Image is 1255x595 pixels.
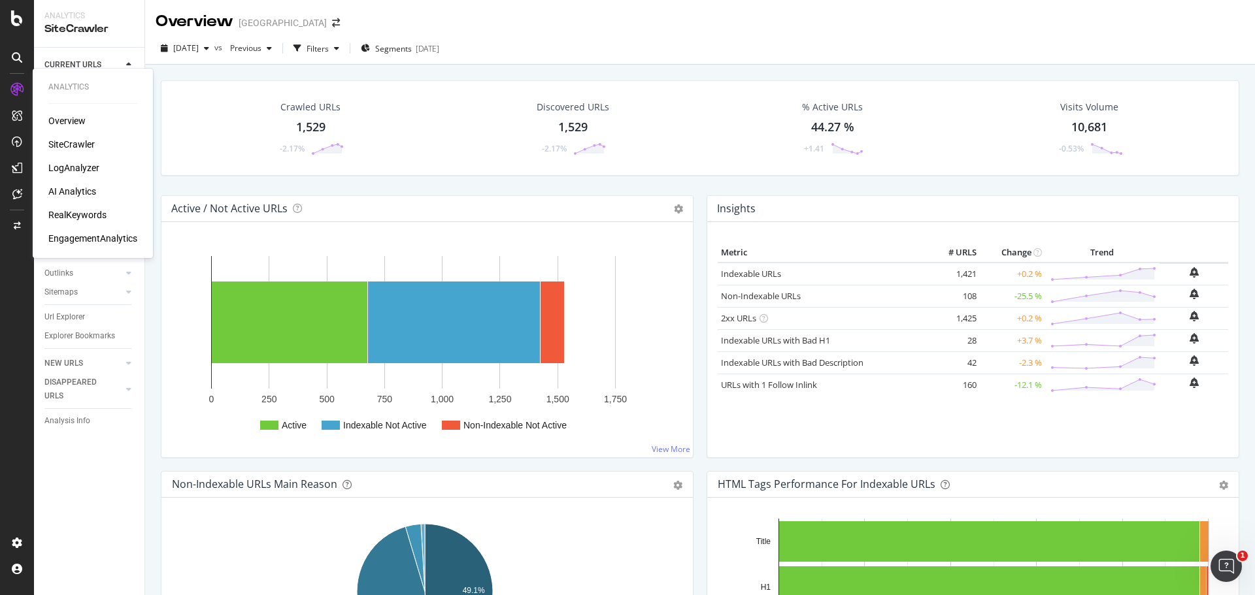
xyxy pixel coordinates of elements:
span: Segments [375,43,412,54]
div: 1,529 [296,119,326,136]
text: 750 [377,394,393,404]
svg: A chart. [172,243,678,447]
text: 1,250 [488,394,511,404]
div: Filters [307,43,329,54]
div: 10,681 [1071,119,1107,136]
a: LogAnalyzer [48,161,99,174]
div: Visits Volume [1060,101,1118,114]
div: 1,529 [558,119,588,136]
div: [DATE] [416,43,439,54]
div: NEW URLS [44,357,83,370]
a: RealKeywords [48,208,107,221]
a: URLs with 1 Follow Inlink [721,379,817,391]
div: -2.17% [280,143,305,154]
div: bell-plus [1190,333,1199,344]
div: gear [1219,481,1228,490]
span: Previous [225,42,261,54]
text: Active [282,420,307,430]
div: [GEOGRAPHIC_DATA] [239,16,327,29]
th: Metric [718,243,928,263]
div: Analytics [48,82,137,93]
th: Trend [1045,243,1160,263]
a: Non-Indexable URLs [721,290,801,302]
text: Indexable Not Active [343,420,427,430]
text: 500 [319,394,335,404]
td: -2.3 % [980,351,1045,374]
text: H1 [761,583,771,592]
td: 1,421 [928,263,980,285]
th: # URLS [928,243,980,263]
button: Segments[DATE] [356,38,444,59]
div: bell-plus [1190,267,1199,278]
div: HTML Tags Performance for Indexable URLs [718,477,935,490]
a: Outlinks [44,266,122,280]
div: gear [673,481,682,490]
div: Url Explorer [44,310,85,324]
td: 1,425 [928,307,980,329]
a: Indexable URLs with Bad Description [721,357,863,368]
span: vs [214,42,225,53]
a: Url Explorer [44,310,135,324]
div: -0.53% [1059,143,1084,154]
td: -12.1 % [980,374,1045,396]
td: +0.2 % [980,263,1045,285]
a: DISAPPEARED URLS [44,376,122,403]
th: Change [980,243,1045,263]
a: Overview [48,114,86,127]
div: EngagementAnalytics [48,232,137,245]
div: arrow-right-arrow-left [332,18,340,27]
text: 250 [261,394,277,404]
a: SiteCrawler [48,138,95,151]
div: Overview [156,10,233,33]
a: View More [652,443,690,455]
a: Sitemaps [44,285,122,299]
button: [DATE] [156,38,214,59]
h4: Insights [717,200,756,217]
div: % Active URLs [802,101,863,114]
div: SiteCrawler [44,22,134,37]
span: 1 [1237,551,1248,561]
i: Options [674,204,683,214]
td: 108 [928,285,980,307]
a: CURRENT URLS [44,58,122,72]
div: bell-plus [1190,311,1199,321]
td: 160 [928,374,980,396]
a: AI Analytics [48,185,96,198]
td: +3.7 % [980,329,1045,351]
a: Indexable URLs [721,268,781,280]
div: Explorer Bookmarks [44,329,115,343]
div: Sitemaps [44,285,78,299]
text: 0 [209,394,214,404]
a: Indexable URLs with Bad H1 [721,334,830,346]
a: Analysis Info [44,414,135,428]
text: Non-Indexable Not Active [463,420,567,430]
td: +0.2 % [980,307,1045,329]
a: NEW URLS [44,357,122,370]
div: 44.27 % [811,119,854,136]
span: 2025 Oct. 5th [173,42,199,54]
text: Title [756,537,771,546]
div: bell-plus [1190,378,1199,388]
a: 2xx URLs [721,312,756,324]
div: Analytics [44,10,134,22]
div: bell-plus [1190,289,1199,299]
div: Outlinks [44,266,73,280]
div: -2.17% [542,143,567,154]
td: -25.5 % [980,285,1045,307]
div: bell-plus [1190,355,1199,366]
iframe: Intercom live chat [1211,551,1242,582]
text: 1,500 [546,394,569,404]
h4: Active / Not Active URLs [171,200,288,217]
text: 1,000 [431,394,454,404]
button: Filters [288,38,344,59]
div: Analysis Info [44,414,90,428]
div: Discovered URLs [537,101,609,114]
button: Previous [225,38,277,59]
td: 42 [928,351,980,374]
div: +1.41 [804,143,824,154]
